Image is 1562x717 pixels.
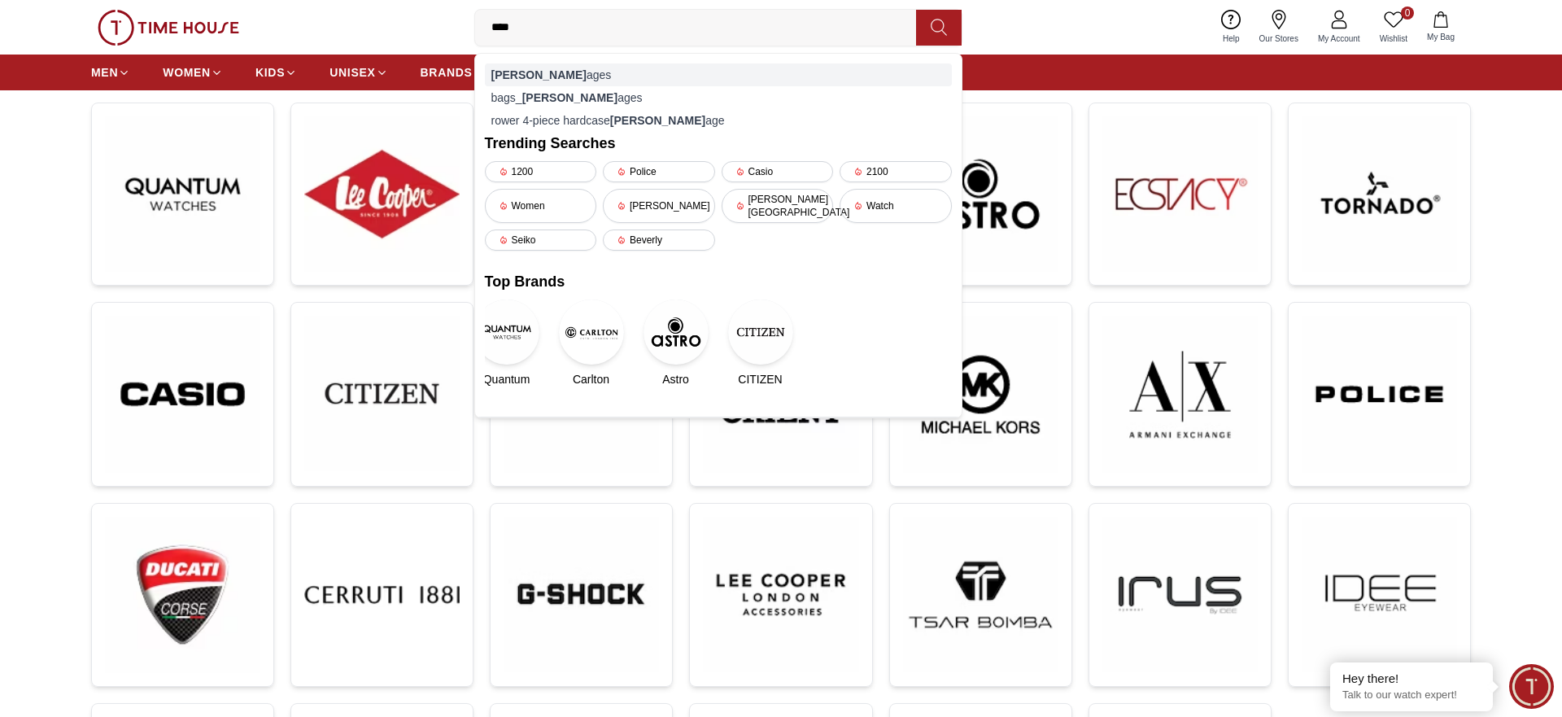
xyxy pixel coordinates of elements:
[722,189,834,223] div: [PERSON_NAME][GEOGRAPHIC_DATA]
[304,316,460,471] img: ...
[662,371,689,387] span: Astro
[255,58,297,87] a: KIDS
[474,299,539,365] img: Quantum
[1102,116,1258,272] img: ...
[98,10,239,46] img: ...
[840,161,952,182] div: 2100
[1342,689,1481,702] p: Talk to our watch expert!
[1302,116,1457,272] img: ...
[485,86,952,109] div: bags_ ages
[1401,7,1414,20] span: 0
[903,316,1058,472] img: ...
[163,64,211,81] span: WOMEN
[1216,33,1246,45] span: Help
[1102,517,1258,672] img: ...
[569,299,613,387] a: CarltonCarlton
[105,517,260,673] img: ...
[903,517,1058,672] img: ...
[1302,316,1457,472] img: ...
[485,230,597,251] div: Seiko
[722,161,834,182] div: Casio
[559,299,624,365] img: Carlton
[329,64,375,81] span: UNISEX
[329,58,387,87] a: UNISEX
[485,63,952,86] div: ages
[91,64,118,81] span: MEN
[304,517,460,672] img: ...
[485,189,597,223] div: Women
[105,316,260,472] img: ...
[610,114,705,127] strong: [PERSON_NAME]
[603,189,715,223] div: [PERSON_NAME]
[1311,33,1367,45] span: My Account
[654,299,698,387] a: AstroAstro
[739,299,783,387] a: CITIZENCITIZEN
[485,299,529,387] a: QuantumQuantum
[903,116,1058,272] img: ...
[1420,31,1461,43] span: My Bag
[491,68,587,81] strong: [PERSON_NAME]
[1370,7,1417,48] a: 0Wishlist
[421,58,473,87] a: BRANDS
[703,517,858,672] img: ...
[485,109,952,132] div: rower 4-piece hardcase age
[91,58,130,87] a: MEN
[163,58,223,87] a: WOMEN
[1250,7,1308,48] a: Our Stores
[105,116,260,272] img: ...
[1102,316,1258,472] img: ...
[504,517,659,672] img: ...
[840,189,952,223] div: Watch
[1342,671,1481,687] div: Hey there!
[603,230,715,251] div: Beverly
[304,116,460,272] img: ...
[485,270,952,293] h2: Top Brands
[603,161,715,182] div: Police
[573,371,609,387] span: Carlton
[1302,517,1457,672] img: ...
[738,371,782,387] span: CITIZEN
[1373,33,1414,45] span: Wishlist
[1213,7,1250,48] a: Help
[1253,33,1305,45] span: Our Stores
[421,64,473,81] span: BRANDS
[522,91,617,104] strong: [PERSON_NAME]
[644,299,709,365] img: Astro
[728,299,793,365] img: CITIZEN
[483,371,530,387] span: Quantum
[485,161,597,182] div: 1200
[255,64,285,81] span: KIDS
[1509,664,1554,709] div: Chat Widget
[485,132,952,155] h2: Trending Searches
[1417,8,1464,46] button: My Bag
